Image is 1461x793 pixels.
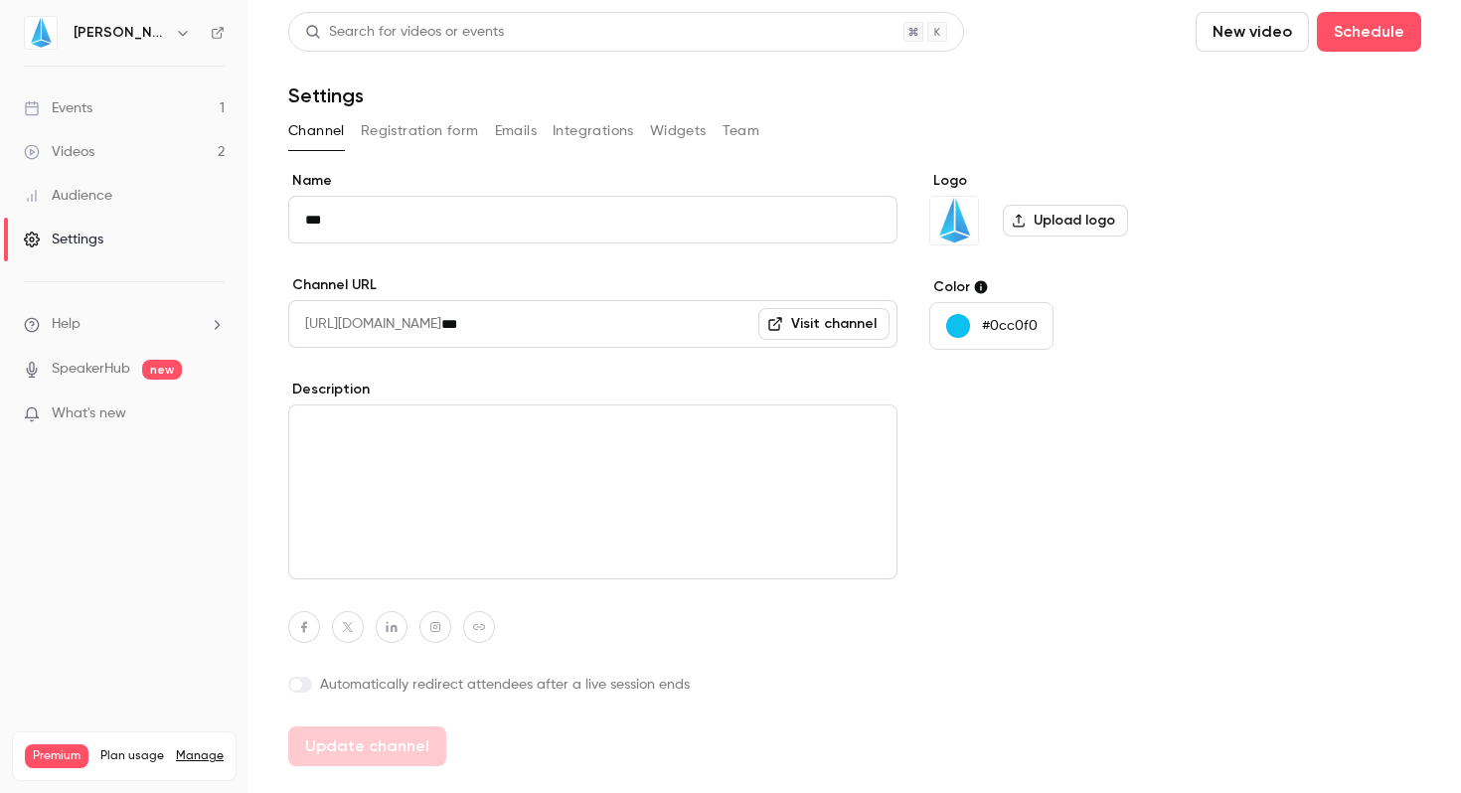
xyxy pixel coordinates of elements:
[758,308,890,340] a: Visit channel
[288,380,897,399] label: Description
[24,98,92,118] div: Events
[288,275,897,295] label: Channel URL
[74,23,167,43] h6: [PERSON_NAME]
[361,115,479,147] button: Registration form
[305,22,504,43] div: Search for videos or events
[24,230,103,249] div: Settings
[142,360,182,380] span: new
[288,115,345,147] button: Channel
[929,302,1054,350] button: #0cc0f0
[24,142,94,162] div: Videos
[930,197,978,244] img: Jin
[288,300,441,348] span: [URL][DOMAIN_NAME]
[495,115,537,147] button: Emails
[1003,205,1128,237] label: Upload logo
[929,171,1234,245] section: Logo
[1196,12,1309,52] button: New video
[52,359,130,380] a: SpeakerHub
[723,115,760,147] button: Team
[176,748,224,764] a: Manage
[929,171,1234,191] label: Logo
[288,675,897,695] label: Automatically redirect attendees after a live session ends
[25,744,88,768] span: Premium
[24,314,225,335] li: help-dropdown-opener
[1317,12,1421,52] button: Schedule
[100,748,164,764] span: Plan usage
[650,115,707,147] button: Widgets
[288,171,897,191] label: Name
[288,83,364,107] h1: Settings
[52,403,126,424] span: What's new
[982,316,1038,336] p: #0cc0f0
[553,115,634,147] button: Integrations
[52,314,81,335] span: Help
[25,17,57,49] img: Jin
[24,186,112,206] div: Audience
[929,277,1234,297] label: Color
